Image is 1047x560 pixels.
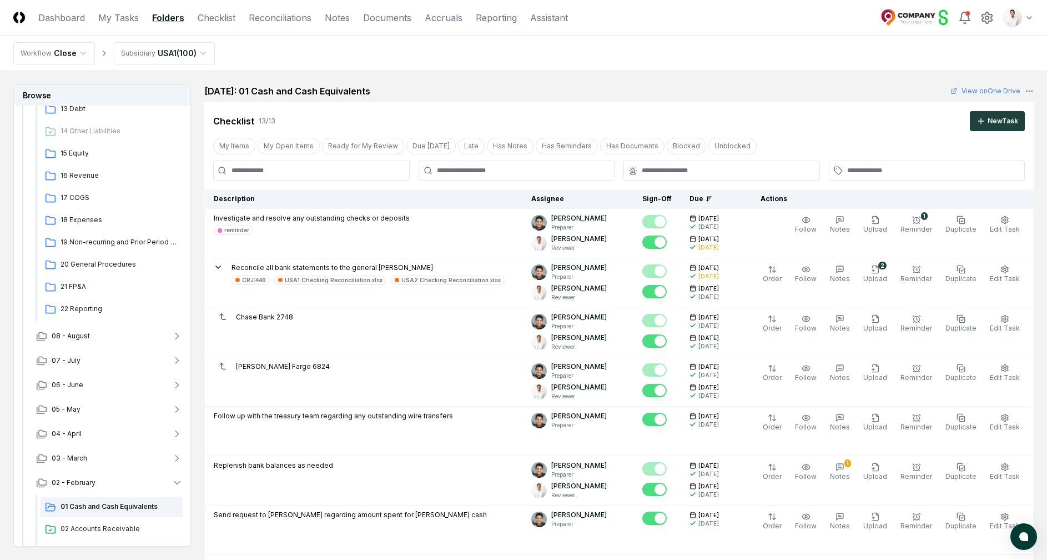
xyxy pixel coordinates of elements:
[698,412,719,421] span: [DATE]
[41,497,183,517] a: 01 Cash and Cash Equivalents
[41,144,183,164] a: 15 Equity
[698,342,719,351] div: [DATE]
[988,213,1022,237] button: Edit Task
[861,510,889,533] button: Upload
[52,453,87,463] span: 03 - March
[61,171,178,181] span: 16 Revenue
[236,312,293,322] p: Chase Bank 2748
[943,312,979,336] button: Duplicate
[761,461,784,484] button: Order
[285,276,382,284] div: USA1 Checking Reconciliation.xlsx
[41,277,183,297] a: 21 FP&A
[274,275,386,285] a: USA1 Checking Reconciliation.xlsx
[795,225,817,233] span: Follow
[642,483,667,496] button: Mark complete
[763,324,782,332] span: Order
[551,362,607,372] p: [PERSON_NAME]
[990,274,1020,283] span: Edit Task
[793,510,819,533] button: Follow
[761,510,784,533] button: Order
[214,213,410,223] p: Investigate and resolve any outstanding checks or deposits
[943,213,979,237] button: Duplicate
[878,262,887,269] div: 2
[522,189,633,209] th: Assignee
[761,362,784,385] button: Order
[763,423,782,431] span: Order
[476,11,517,24] a: Reporting
[988,116,1018,126] div: New Task
[863,274,887,283] span: Upload
[900,472,932,481] span: Reminder
[41,188,183,208] a: 17 COGS
[551,382,607,392] p: [PERSON_NAME]
[551,372,607,380] p: Preparer
[861,461,889,484] button: Upload
[698,223,719,231] div: [DATE]
[863,423,887,431] span: Upload
[761,312,784,336] button: Order
[236,362,330,372] p: [PERSON_NAME] Fargo 6824
[121,48,155,58] div: Subsidiary
[830,423,850,431] span: Notes
[900,225,932,233] span: Reminder
[52,478,95,488] span: 02 - February
[633,189,681,209] th: Sign-Off
[698,322,719,330] div: [DATE]
[943,510,979,533] button: Duplicate
[249,11,311,24] a: Reconciliations
[52,331,90,341] span: 08 - August
[921,212,928,220] div: 1
[988,461,1022,484] button: Edit Task
[945,522,976,530] span: Duplicate
[698,491,719,499] div: [DATE]
[970,111,1025,131] button: NewTask
[531,314,547,329] img: d09822cc-9b6d-4858-8d66-9570c114c672_298d096e-1de5-4289-afae-be4cc58aa7ae.png
[698,392,719,400] div: [DATE]
[898,510,934,533] button: Reminder
[531,334,547,350] img: d09822cc-9b6d-4858-8d66-9570c114c672_b0bc35f1-fa8e-4ccc-bc23-b02c2d8c2b72.png
[551,244,607,252] p: Reviewer
[898,312,934,336] button: Reminder
[551,293,607,302] p: Reviewer
[698,470,719,478] div: [DATE]
[943,461,979,484] button: Duplicate
[61,282,178,292] span: 21 FP&A
[551,481,607,491] p: [PERSON_NAME]
[531,236,547,251] img: d09822cc-9b6d-4858-8d66-9570c114c672_b0bc35f1-fa8e-4ccc-bc23-b02c2d8c2b72.png
[61,502,178,512] span: 01 Cash and Cash Equivalents
[795,423,817,431] span: Follow
[943,411,979,434] button: Duplicate
[258,138,320,154] button: My Open Items
[61,259,178,269] span: 20 General Procedures
[898,461,934,484] button: Reminder
[828,411,852,434] button: Notes
[880,9,949,27] img: Sage Intacct Demo logo
[531,413,547,428] img: d09822cc-9b6d-4858-8d66-9570c114c672_298d096e-1de5-4289-afae-be4cc58aa7ae.png
[551,213,607,223] p: [PERSON_NAME]
[793,312,819,336] button: Follow
[698,284,719,293] span: [DATE]
[945,225,976,233] span: Duplicate
[27,397,192,422] button: 05 - May
[863,373,887,382] span: Upload
[990,373,1020,382] span: Edit Task
[943,362,979,385] button: Duplicate
[551,411,607,421] p: [PERSON_NAME]
[945,423,976,431] span: Duplicate
[61,104,178,114] span: 13 Debt
[945,373,976,382] span: Duplicate
[828,461,852,484] button: 1Notes
[642,413,667,426] button: Mark complete
[61,237,178,247] span: 19 Non-recurring and Prior Period Adjustments
[667,138,706,154] button: Blocked
[61,126,178,136] span: 14 Other Liabilities
[61,148,178,158] span: 15 Equity
[551,234,607,244] p: [PERSON_NAME]
[325,11,350,24] a: Notes
[861,213,889,237] button: Upload
[861,263,889,286] button: 2Upload
[698,334,719,342] span: [DATE]
[27,422,192,446] button: 04 - April
[401,276,501,284] div: USA2 Checking Reconciliation.xlsx
[1004,9,1021,27] img: d09822cc-9b6d-4858-8d66-9570c114c672_b0bc35f1-fa8e-4ccc-bc23-b02c2d8c2b72.png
